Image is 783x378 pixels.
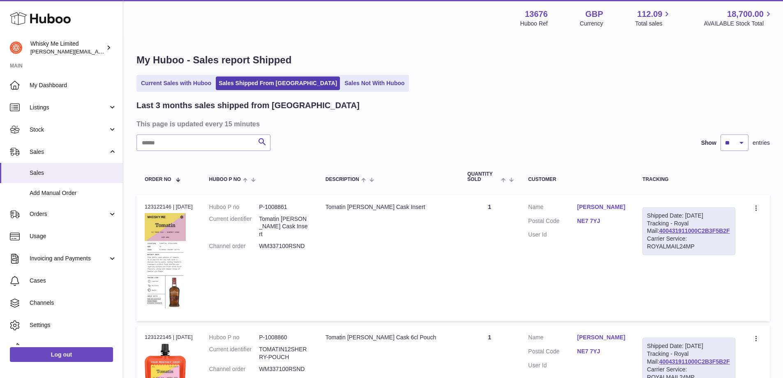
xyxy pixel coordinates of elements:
[326,334,451,341] div: Tomatin [PERSON_NAME] Cask 6cl Pouch
[209,334,259,341] dt: Huboo P no
[577,348,626,355] a: NE7 7YJ
[30,277,117,285] span: Cases
[136,119,768,128] h3: This page is updated every 15 minutes
[30,232,117,240] span: Usage
[659,227,730,234] a: 400431911000C2B3F5B2F
[520,20,548,28] div: Huboo Ref
[577,203,626,211] a: [PERSON_NAME]
[704,20,773,28] span: AVAILABLE Stock Total
[30,126,108,134] span: Stock
[259,203,309,211] dd: P-1008861
[136,100,360,111] h2: Last 3 months sales shipped from [GEOGRAPHIC_DATA]
[30,210,108,218] span: Orders
[467,172,499,182] span: Quantity Sold
[635,9,672,28] a: 112.09 Total sales
[145,177,171,182] span: Order No
[635,20,672,28] span: Total sales
[342,77,407,90] a: Sales Not With Huboo
[326,177,359,182] span: Description
[528,348,577,357] dt: Postal Code
[259,334,309,341] dd: P-1008860
[259,346,309,361] dd: TOMATIN12SHERRY-POUCH
[30,321,117,329] span: Settings
[259,365,309,373] dd: WM337100RSND
[528,217,577,227] dt: Postal Code
[525,9,548,20] strong: 13676
[727,9,764,20] span: 18,700.00
[209,177,241,182] span: Huboo P no
[30,148,108,156] span: Sales
[209,215,259,239] dt: Current identifier
[585,9,603,20] strong: GBP
[704,9,773,28] a: 18,700.00 AVAILABLE Stock Total
[326,203,451,211] div: Tomatin [PERSON_NAME] Cask Insert
[701,139,716,147] label: Show
[216,77,340,90] a: Sales Shipped From [GEOGRAPHIC_DATA]
[10,347,113,362] a: Log out
[30,104,108,111] span: Listings
[209,203,259,211] dt: Huboo P no
[209,365,259,373] dt: Channel order
[30,189,117,197] span: Add Manual Order
[209,346,259,361] dt: Current identifier
[659,358,730,365] a: 400431911000C2B3F5B2F
[647,212,731,220] div: Shipped Date: [DATE]
[30,169,117,177] span: Sales
[10,42,22,54] img: frances@whiskyshop.com
[577,217,626,225] a: NE7 7YJ
[145,213,186,311] img: 1725362955.jpg
[30,299,117,307] span: Channels
[647,342,731,350] div: Shipped Date: [DATE]
[30,343,117,351] span: Returns
[642,177,735,182] div: Tracking
[30,255,108,262] span: Invoicing and Payments
[30,40,104,56] div: Whisky Me Limited
[259,242,309,250] dd: WM337100RSND
[528,362,577,369] dt: User Id
[528,203,577,213] dt: Name
[528,231,577,239] dt: User Id
[145,203,193,211] div: 123122146 | [DATE]
[577,334,626,341] a: [PERSON_NAME]
[30,81,117,89] span: My Dashboard
[580,20,603,28] div: Currency
[259,215,309,239] dd: Tomatin [PERSON_NAME] Cask Insert
[136,53,770,67] h1: My Huboo - Sales report Shipped
[459,195,520,321] td: 1
[753,139,770,147] span: entries
[528,177,626,182] div: Customer
[528,334,577,343] dt: Name
[138,77,214,90] a: Current Sales with Huboo
[209,242,259,250] dt: Channel order
[30,48,165,55] span: [PERSON_NAME][EMAIL_ADDRESS][DOMAIN_NAME]
[637,9,662,20] span: 112.09
[145,334,193,341] div: 123122145 | [DATE]
[647,235,731,250] div: Carrier Service: ROYALMAIL24MP
[642,207,735,255] div: Tracking - Royal Mail:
